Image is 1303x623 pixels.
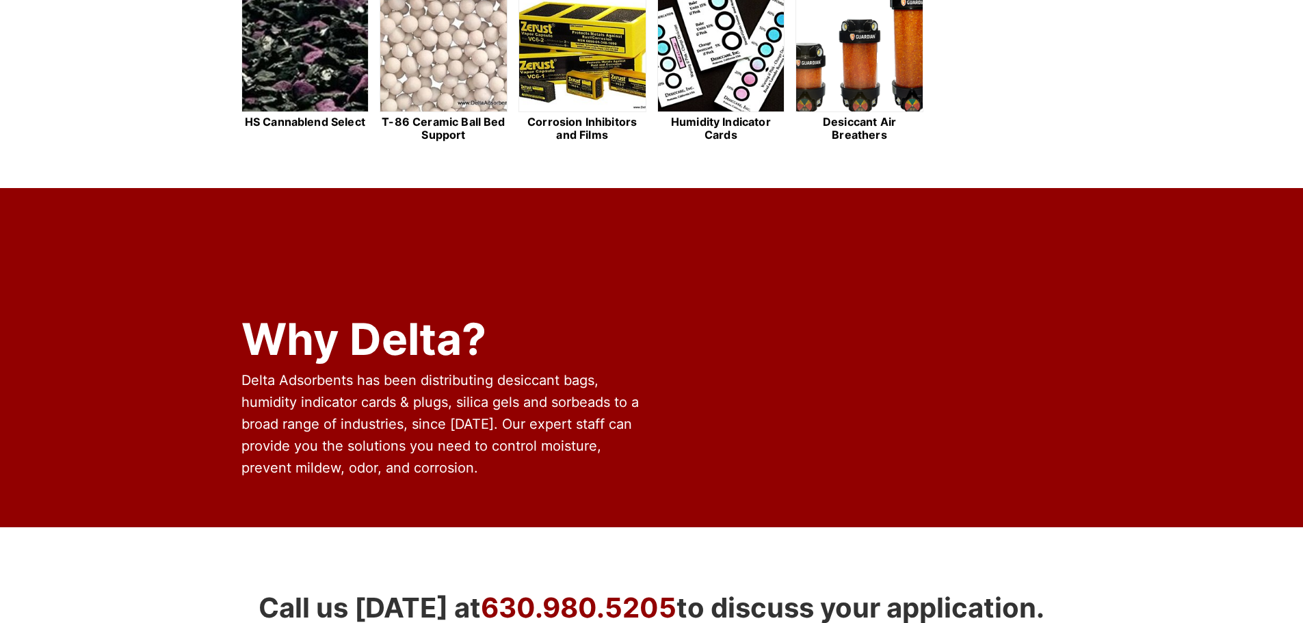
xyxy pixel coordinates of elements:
span: Delta Adsorbents has been distributing desiccant bags, humidity indicator cards & plugs, silica g... [241,372,639,476]
h2: Humidity Indicator Cards [657,116,785,142]
h2: HS Cannablend Select [241,116,369,129]
h2: Corrosion Inhibitors and Films [518,116,646,142]
h2: Desiccant Air Breathers [795,116,923,142]
h2: T-86 Ceramic Ball Bed Support [380,116,508,142]
div: Why Delta? [241,308,646,370]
